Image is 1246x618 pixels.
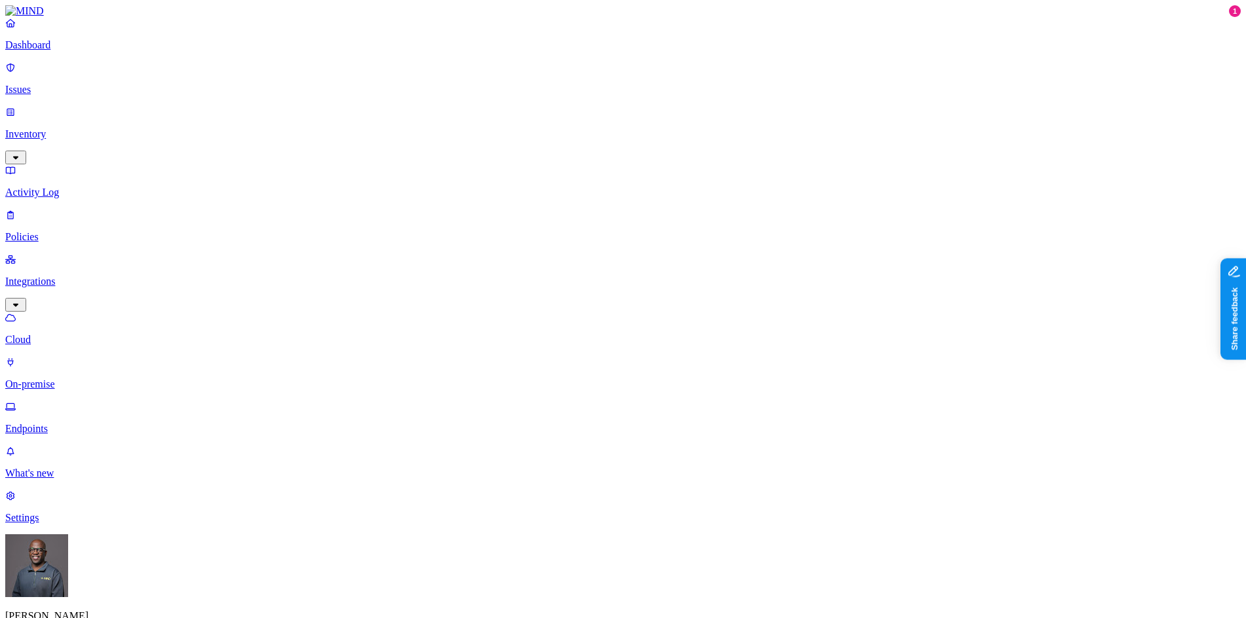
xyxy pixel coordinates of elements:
[5,39,1241,51] p: Dashboard
[5,512,1241,524] p: Settings
[5,401,1241,435] a: Endpoints
[5,231,1241,243] p: Policies
[5,106,1241,162] a: Inventory
[5,423,1241,435] p: Endpoints
[5,276,1241,287] p: Integrations
[5,334,1241,346] p: Cloud
[5,187,1241,198] p: Activity Log
[5,253,1241,310] a: Integrations
[5,534,68,597] img: Gregory Thomas
[5,62,1241,96] a: Issues
[5,84,1241,96] p: Issues
[5,5,1241,17] a: MIND
[5,209,1241,243] a: Policies
[5,164,1241,198] a: Activity Log
[5,445,1241,479] a: What's new
[5,356,1241,390] a: On-premise
[5,128,1241,140] p: Inventory
[5,467,1241,479] p: What's new
[5,17,1241,51] a: Dashboard
[5,490,1241,524] a: Settings
[1229,5,1241,17] div: 1
[5,312,1241,346] a: Cloud
[5,5,44,17] img: MIND
[5,378,1241,390] p: On-premise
